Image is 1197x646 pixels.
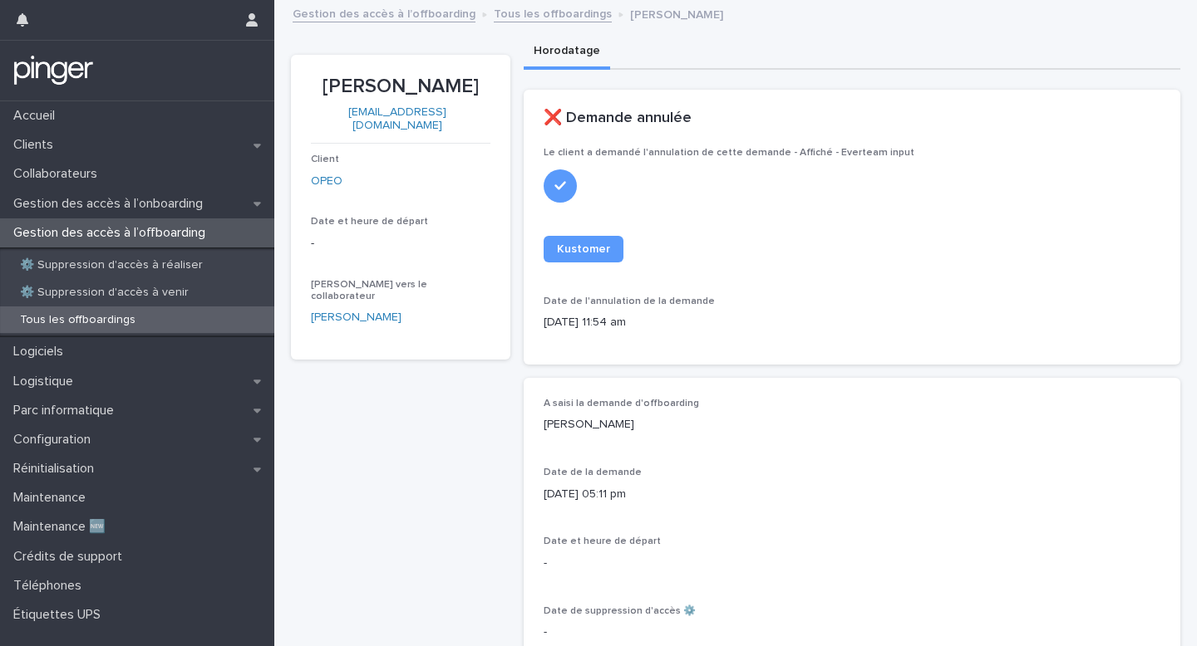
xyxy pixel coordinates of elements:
[494,3,612,22] a: Tous les offboardings
[544,416,1161,433] p: [PERSON_NAME]
[13,54,94,87] img: mTgBEunGTSyRkCgitkcU
[544,314,736,331] p: [DATE] 11:54 am
[7,461,107,477] p: Réinitialisation
[544,399,699,409] span: A saisi la demande d'offboarding
[311,75,490,99] p: [PERSON_NAME]
[544,110,692,128] h2: ❌ Demande annulée
[544,467,642,477] span: Date de la demande
[557,243,610,255] span: Kustomer
[7,344,76,360] p: Logiciels
[7,258,216,272] p: ⚙️ Suppression d'accès à réaliser
[293,3,475,22] a: Gestion des accès à l’offboarding
[7,490,99,506] p: Maintenance
[544,148,914,158] span: Le client a demandé l'annulation de cette demande - Affiché - Everteam input
[348,106,446,132] a: [EMAIL_ADDRESS][DOMAIN_NAME]
[544,236,623,262] a: Kustomer
[524,35,610,70] button: Horodatage
[630,4,723,22] p: [PERSON_NAME]
[7,137,66,153] p: Clients
[7,549,135,565] p: Crédits de support
[311,280,427,301] span: [PERSON_NAME] vers le collaborateur
[7,108,68,124] p: Accueil
[311,173,342,190] a: OPEO
[7,166,111,182] p: Collaborateurs
[7,403,127,418] p: Parc informatique
[311,309,401,326] a: [PERSON_NAME]
[7,374,86,389] p: Logistique
[544,536,661,546] span: Date et heure de départ
[7,196,216,212] p: Gestion des accès à l’onboarding
[311,217,428,227] span: Date et heure de départ
[7,432,104,448] p: Configuration
[544,486,1161,503] p: [DATE] 05:11 pm
[7,313,149,327] p: Tous les offboardings
[544,555,1161,572] p: -
[7,519,119,535] p: Maintenance 🆕
[544,296,715,306] span: Date de l'annulation de la demande
[311,235,490,252] p: -
[311,154,339,164] span: Client
[7,607,114,623] p: Étiquettes UPS
[544,606,696,616] span: Date de suppression d'accès ⚙️
[7,286,202,300] p: ⚙️ Suppression d'accès à venir
[7,225,219,241] p: Gestion des accès à l’offboarding
[544,624,1161,641] p: -
[7,578,95,594] p: Téléphones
